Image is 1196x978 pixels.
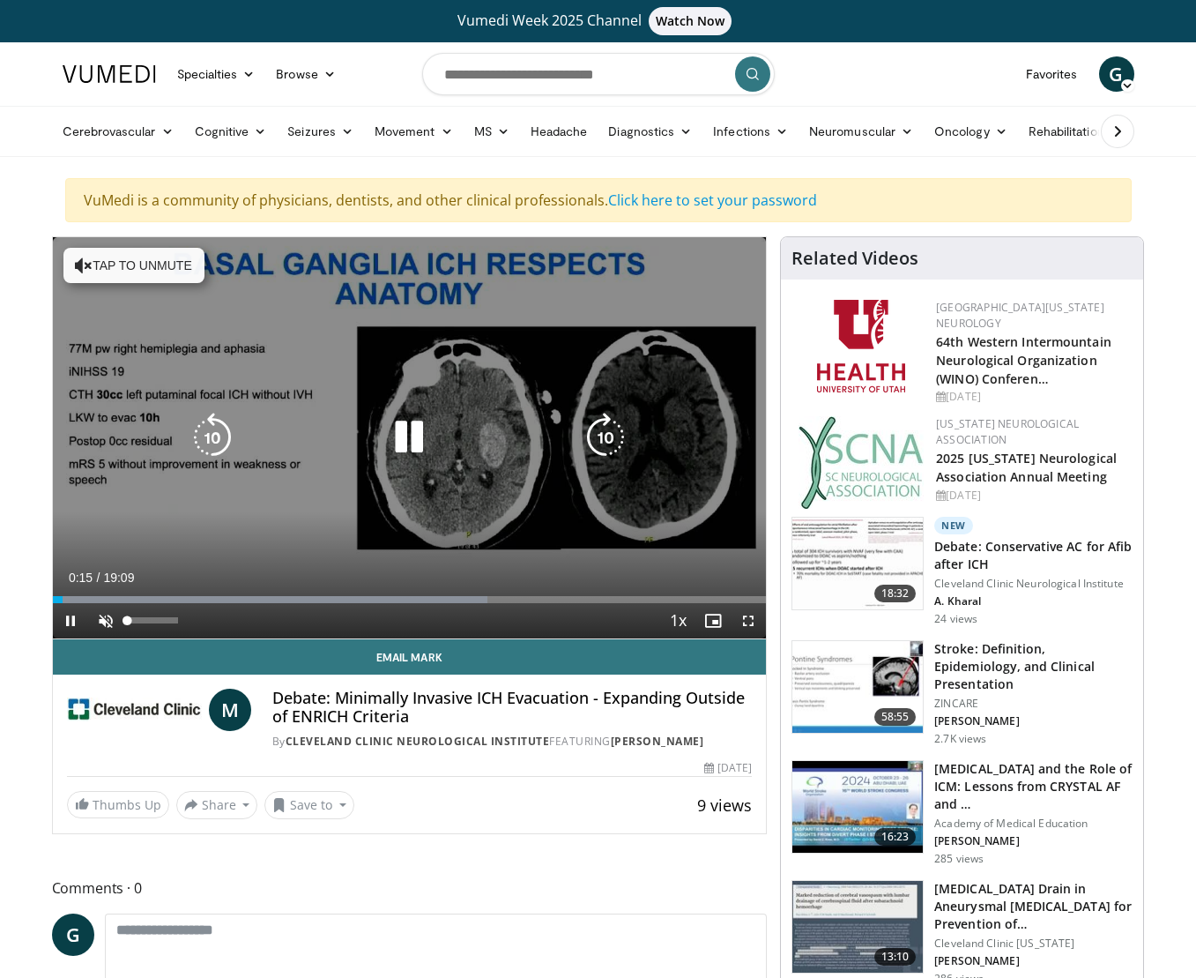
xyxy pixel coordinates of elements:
a: [US_STATE] Neurological Association [936,416,1079,447]
span: Vumedi Week 2025 Channel [457,11,739,30]
button: Playback Rate [660,603,695,638]
p: [PERSON_NAME] [934,714,1133,728]
p: Academy of Medical Education [934,817,1133,831]
a: Diagnostics [598,114,702,149]
img: 514e11ea-87f1-47fb-adb8-ddffea0a3059.150x105_q85_crop-smart_upscale.jpg [792,518,923,609]
h4: Related Videos [791,248,918,269]
div: [DATE] [936,389,1129,405]
a: 2025 [US_STATE] Neurological Association Annual Meeting [936,450,1117,485]
img: Cleveland Clinic Neurological Institute [67,689,202,731]
a: Neuromuscular [799,114,924,149]
span: 19:09 [103,571,134,585]
a: 64th Western Intermountain Neurological Organization (WINO) Conferen… [936,333,1111,387]
a: Vumedi Week 2025 ChannelWatch Now [65,7,1132,35]
h3: Debate: Conservative AC for Afib after ICH [934,538,1133,573]
p: 2.7K views [934,732,986,746]
p: A. Kharal [934,594,1133,608]
button: Fullscreen [731,603,766,638]
a: 58:55 Stroke: Definition, Epidemiology, and Clinical Presentation ZINCARE [PERSON_NAME] 2.7K views [791,640,1133,746]
img: 516124b3-1236-44f8-a5da-d16569704871.150x105_q85_crop-smart_upscale.jpg [792,881,923,973]
a: Cleveland Clinic Neurological Institute [286,734,550,749]
a: Specialties [167,56,266,92]
span: 16:23 [874,828,917,846]
a: Thumbs Up [67,791,169,818]
p: ZINCARE [934,697,1133,711]
span: 58:55 [874,708,917,726]
a: Seizures [277,114,364,149]
button: Save to [264,791,354,819]
button: Share [176,791,258,819]
a: Rehabilitation [1018,114,1115,149]
a: Click here to set your password [608,190,817,210]
h4: Debate: Minimally Invasive ICH Evacuation - Expanding Outside of ENRICH Criteria [272,689,752,727]
img: VuMedi Logo [63,65,156,83]
div: [DATE] [704,760,752,776]
div: Progress Bar [53,596,767,603]
div: Volume Level [128,617,178,623]
button: Pause [53,603,88,638]
img: f6362829-b0a3-407d-a044-59546adfd345.png.150x105_q85_autocrop_double_scale_upscale_version-0.2.png [817,300,905,392]
a: 18:32 New Debate: Conservative AC for Afib after ICH Cleveland Clinic Neurological Institute A. K... [791,517,1133,626]
a: Oncology [924,114,1018,149]
img: 64538175-078f-408f-93bb-01b902d7e9f3.150x105_q85_crop-smart_upscale.jpg [792,761,923,853]
video-js: Video Player [53,237,767,639]
button: Unmute [88,603,123,638]
div: [DATE] [936,488,1129,504]
p: Cleveland Clinic [US_STATE] [934,937,1133,951]
p: 24 views [934,612,977,626]
p: [PERSON_NAME] [934,954,1133,968]
a: Email Mark [53,639,767,675]
a: Cognitive [184,114,278,149]
input: Search topics, interventions [422,53,775,95]
span: / [97,571,100,585]
img: 26d5732c-95f1-4678-895e-01ffe56ce748.150x105_q85_crop-smart_upscale.jpg [792,641,923,733]
a: G [52,914,94,956]
h3: [MEDICAL_DATA] and the Role of ICM: Lessons from CRYSTAL AF and … [934,760,1133,813]
p: 285 views [934,852,984,866]
span: 9 views [697,795,752,816]
h3: Stroke: Definition, Epidemiology, and Clinical Presentation [934,640,1133,693]
div: By FEATURING [272,734,752,750]
a: 16:23 [MEDICAL_DATA] and the Role of ICM: Lessons from CRYSTAL AF and … Academy of Medical Educat... [791,760,1133,866]
a: Movement [364,114,464,149]
a: Cerebrovascular [52,114,184,149]
p: [PERSON_NAME] [934,834,1133,848]
a: G [1099,56,1134,92]
a: Favorites [1015,56,1088,92]
span: Watch Now [649,7,732,35]
a: M [209,689,251,731]
p: New [934,517,973,534]
p: Cleveland Clinic Neurological Institute [934,577,1133,591]
a: MS [464,114,520,149]
img: b123db18-9392-45ae-ad1d-42c3758a27aa.jpg.150x105_q85_autocrop_double_scale_upscale_version-0.2.jpg [799,416,924,509]
span: Comments 0 [52,877,768,900]
a: [GEOGRAPHIC_DATA][US_STATE] Neurology [936,300,1104,331]
button: Enable picture-in-picture mode [695,603,731,638]
a: [PERSON_NAME] [611,734,704,749]
a: Browse [265,56,346,92]
span: 13:10 [874,948,917,966]
div: VuMedi is a community of physicians, dentists, and other clinical professionals. [65,178,1132,222]
a: Headache [520,114,598,149]
span: 18:32 [874,585,917,602]
button: Tap to unmute [63,248,204,283]
h3: [MEDICAL_DATA] Drain in Aneurysmal [MEDICAL_DATA] for Prevention of… [934,880,1133,933]
span: 0:15 [69,571,93,585]
a: Infections [702,114,799,149]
